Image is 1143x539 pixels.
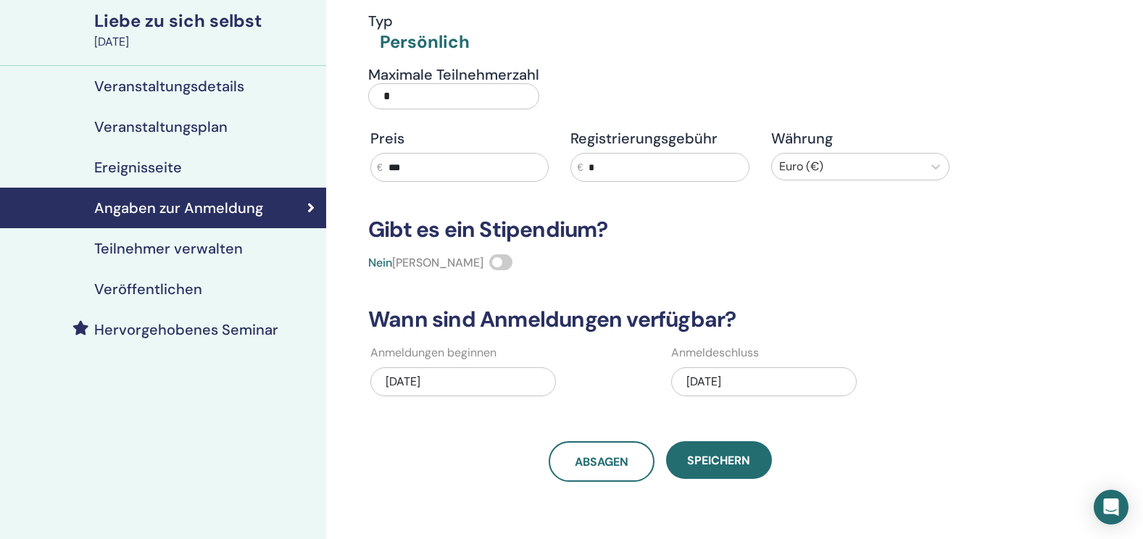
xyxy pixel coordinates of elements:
h4: Maximale Teilnehmerzahl [368,66,539,83]
h4: Währung [771,130,949,147]
input: Maximale Teilnehmerzahl [368,83,539,109]
h4: Typ [368,12,470,30]
a: Liebe zu sich selbst[DATE] [86,9,326,51]
a: Absagen [549,441,654,482]
span: Speichern [687,453,750,468]
span: Absagen [575,454,628,469]
label: Anmeldeschluss [671,344,759,362]
div: Persönlich [380,30,470,54]
h4: Registrierungsgebühr [570,130,749,147]
span: € [577,160,583,175]
h4: Teilnehmer verwalten [94,240,243,257]
h4: Angaben zur Anmeldung [94,199,263,217]
div: Öffnen Sie den Intercom Messenger [1094,490,1129,525]
h4: Hervorgehobenes Seminar [94,321,278,338]
button: Speichern [666,441,772,479]
h4: Ereignisseite [94,159,182,176]
h4: Veranstaltungsplan [94,118,228,135]
span: € [377,160,383,175]
h4: Veröffentlichen [94,280,202,298]
span: Nein [368,255,392,270]
label: Anmeldungen beginnen [370,344,496,362]
h3: Wann sind Anmeldungen verfügbar? [359,306,960,333]
h3: Gibt es ein Stipendium? [359,217,960,243]
h4: Veranstaltungsdetails [94,78,244,95]
h4: Preis [370,130,549,147]
div: [DATE] [94,33,317,51]
div: Liebe zu sich selbst [94,9,317,33]
div: [DATE] [671,367,857,396]
div: [DATE] [370,367,556,396]
span: [PERSON_NAME] [392,255,483,270]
